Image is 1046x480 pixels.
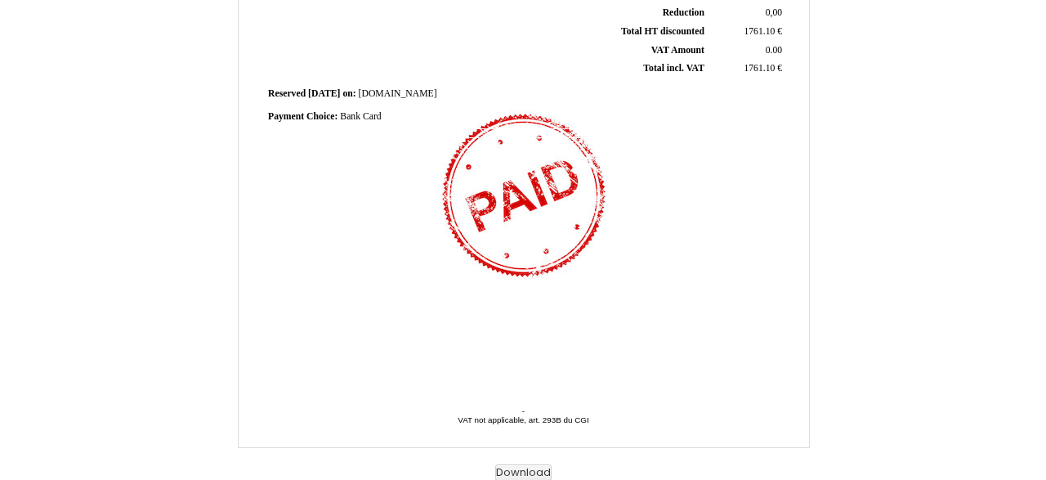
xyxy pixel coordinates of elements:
[744,26,775,37] span: 1761.10
[268,111,337,122] span: Payment Choice:
[308,88,340,99] span: [DATE]
[458,415,588,424] span: VAT not applicable, art. 293B du CGI
[359,88,437,99] span: [DOMAIN_NAME]
[268,88,306,99] span: Reserved
[342,88,355,99] span: on:
[766,7,782,18] span: 0,00
[522,406,525,415] span: -
[340,111,381,122] span: Bank Card
[621,26,704,37] span: Total HT discounted
[643,63,704,74] span: Total incl. VAT
[651,45,704,56] span: VAT Amount
[708,60,785,79] td: €
[744,63,775,74] span: 1761.10
[766,45,782,56] span: 0.00
[663,7,704,18] span: Reduction
[708,23,785,42] td: €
